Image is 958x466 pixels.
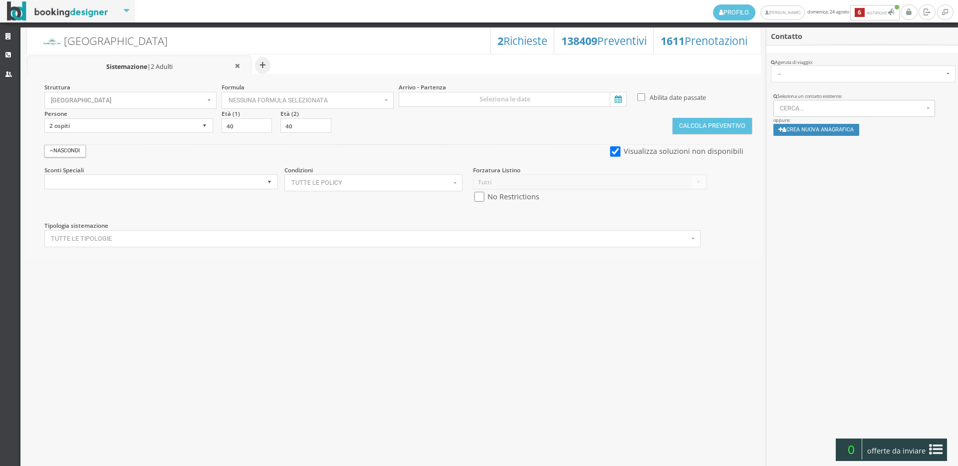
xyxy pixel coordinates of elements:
span: 0 [840,439,862,460]
span: offerte da inviare [864,443,929,459]
b: 6 [855,8,865,17]
span: Cerca... [780,105,924,112]
div: Agenzia di viaggio: [771,59,954,66]
button: 6Notifiche [850,5,900,20]
a: [PERSON_NAME] [760,5,805,20]
span: -- [778,70,944,77]
button: Crea nuova anagrafica [773,124,860,135]
button: Cerca... [773,100,936,117]
a: Profilo [713,4,755,20]
span: domenica, 24 agosto [713,4,901,20]
div: Seleziona un contatto esistente: [773,93,952,100]
div: oppure: [766,93,958,142]
img: BookingDesigner.com [7,1,108,21]
button: -- [771,65,956,82]
b: Contatto [771,31,802,41]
